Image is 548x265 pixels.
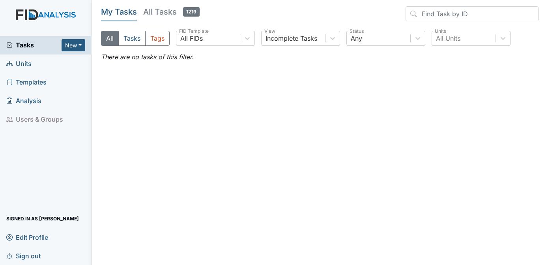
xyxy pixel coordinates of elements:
span: Analysis [6,95,41,107]
button: Tags [145,31,170,46]
div: Type filter [101,31,170,46]
button: Tasks [118,31,146,46]
span: Signed in as [PERSON_NAME] [6,212,79,225]
div: All FIDs [180,34,203,43]
span: Units [6,58,32,70]
div: Incomplete Tasks [266,34,317,43]
button: All [101,31,119,46]
span: Edit Profile [6,231,48,243]
span: Templates [6,76,47,88]
div: All Units [436,34,460,43]
a: Tasks [6,40,62,50]
div: Any [351,34,362,43]
input: Find Task by ID [406,6,539,21]
button: New [62,39,85,51]
h5: My Tasks [101,6,137,17]
span: 1219 [183,7,200,17]
h5: All Tasks [143,6,200,17]
span: Sign out [6,250,41,262]
em: There are no tasks of this filter. [101,53,194,61]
